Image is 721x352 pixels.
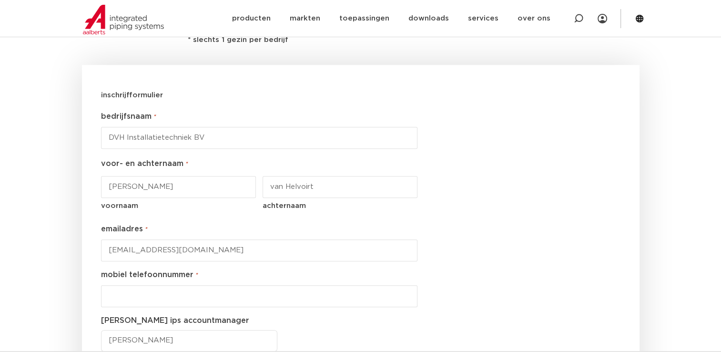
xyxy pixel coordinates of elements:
h5: inschrijfformulier [101,88,418,103]
strong: * slechts 1 gezin per bedrijf [188,36,288,43]
label: mobiel telefoonnummer [101,269,198,281]
label: achternaam [263,198,418,212]
label: [PERSON_NAME] ips accountmanager [101,315,249,326]
label: emailadres [101,223,147,236]
label: voornaam [101,198,256,212]
label: bedrijfsnaam [101,111,156,123]
legend: voor- en achternaam [101,156,418,172]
